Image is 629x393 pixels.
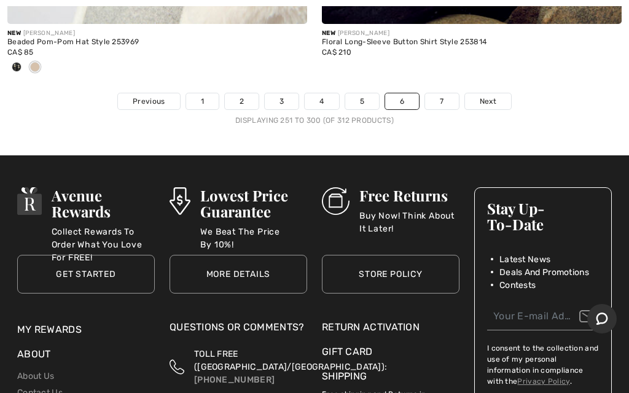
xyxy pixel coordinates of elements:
[170,320,307,341] div: Questions or Comments?
[17,255,155,294] a: Get Started
[7,29,307,38] div: [PERSON_NAME]
[487,303,599,330] input: Your E-mail Address
[322,187,350,215] img: Free Returns
[7,58,26,78] div: Black
[7,38,307,47] div: Beaded Pom-Pom Hat Style 253969
[17,324,82,335] a: My Rewards
[499,253,550,266] span: Latest News
[322,29,622,38] div: [PERSON_NAME]
[52,187,155,219] h3: Avenue Rewards
[487,343,599,387] label: I consent to the collection and use of my personal information in compliance with the .
[170,255,307,294] a: More Details
[200,225,307,250] p: We Beat The Price By 10%!
[322,370,367,382] a: Shipping
[322,344,459,359] a: Gift Card
[487,200,599,232] h3: Stay Up-To-Date
[225,93,259,109] a: 2
[17,347,155,368] div: About
[345,93,379,109] a: 5
[517,377,569,386] a: Privacy Policy
[7,29,21,37] span: New
[322,29,335,37] span: New
[359,187,459,203] h3: Free Returns
[170,187,190,215] img: Lowest Price Guarantee
[322,320,459,335] a: Return Activation
[322,255,459,294] a: Store Policy
[499,266,589,279] span: Deals And Promotions
[118,93,179,109] a: Previous
[322,38,622,47] div: Floral Long-Sleeve Button Shirt Style 253814
[587,304,617,335] iframe: Opens a widget where you can chat to one of our agents
[17,187,42,215] img: Avenue Rewards
[200,187,307,219] h3: Lowest Price Guarantee
[425,93,458,109] a: 7
[499,279,536,292] span: Contests
[26,58,44,78] div: Taupe melange
[170,348,184,386] img: Toll Free (Canada/US)
[133,96,165,107] span: Previous
[186,93,219,109] a: 1
[52,225,155,250] p: Collect Rewards To Order What You Love For FREE!
[194,349,387,372] span: TOLL FREE ([GEOGRAPHIC_DATA]/[GEOGRAPHIC_DATA]):
[17,371,54,381] a: About Us
[465,93,511,109] a: Next
[359,209,459,234] p: Buy Now! Think About It Later!
[7,48,34,56] span: CA$ 85
[322,48,351,56] span: CA$ 210
[480,96,496,107] span: Next
[194,375,275,385] a: [PHONE_NUMBER]
[265,93,299,109] a: 3
[305,93,338,109] a: 4
[385,93,419,109] a: 6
